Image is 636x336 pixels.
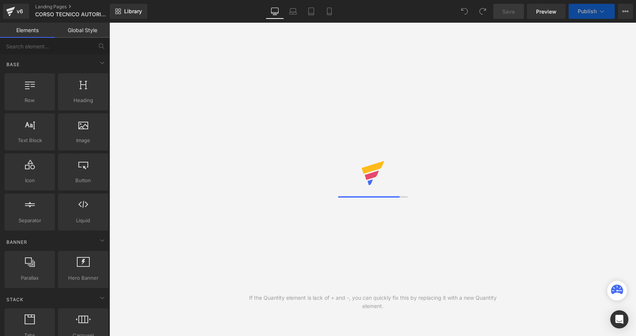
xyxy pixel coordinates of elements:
span: Library [124,8,142,15]
a: Global Style [55,23,110,38]
a: Mobile [320,4,338,19]
span: Separator [7,217,53,225]
span: Publish [578,8,597,14]
span: Icon [7,177,53,184]
button: Redo [475,4,490,19]
div: v6 [15,6,25,16]
a: New Library [110,4,147,19]
span: Button [60,177,106,184]
span: Heading [60,96,106,104]
span: Liquid [60,217,106,225]
div: Open Intercom Messenger [610,310,628,328]
button: More [618,4,633,19]
span: Stack [6,296,24,303]
a: Desktop [266,4,284,19]
div: If the Quantity element is lack of + and -, you can quickly fix this by replacing it with a new Q... [241,294,505,310]
a: v6 [3,4,29,19]
a: Landing Pages [35,4,122,10]
a: Preview [527,4,566,19]
span: CORSO TECNICO AUTORIPARAZIONI [35,11,108,17]
span: Save [502,8,515,15]
span: Row [7,96,53,104]
span: Text Block [7,136,53,144]
span: Hero Banner [60,274,106,282]
span: Parallax [7,274,53,282]
button: Undo [457,4,472,19]
a: Laptop [284,4,302,19]
span: Banner [6,238,28,246]
span: Image [60,136,106,144]
span: Preview [536,8,556,15]
span: Base [6,61,20,68]
button: Publish [569,4,615,19]
a: Tablet [302,4,320,19]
